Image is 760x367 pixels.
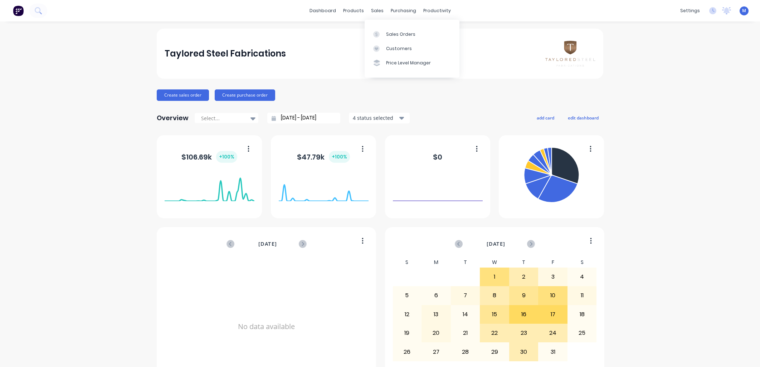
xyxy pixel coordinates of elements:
[422,324,450,342] div: 20
[365,41,459,56] a: Customers
[539,305,567,323] div: 17
[510,324,538,342] div: 23
[480,287,509,304] div: 8
[422,343,450,361] div: 27
[387,5,420,16] div: purchasing
[297,151,350,163] div: $ 47.79k
[451,257,480,268] div: T
[420,5,454,16] div: productivity
[742,8,746,14] span: M
[539,268,567,286] div: 3
[568,287,596,304] div: 11
[451,305,480,323] div: 14
[340,5,367,16] div: products
[539,287,567,304] div: 10
[393,257,422,268] div: S
[451,324,480,342] div: 21
[539,324,567,342] div: 24
[433,152,442,162] div: $ 0
[258,240,277,248] span: [DATE]
[510,268,538,286] div: 2
[509,257,539,268] div: T
[539,343,567,361] div: 31
[568,268,596,286] div: 4
[386,45,412,52] div: Customers
[365,56,459,70] a: Price Level Manager
[393,324,422,342] div: 19
[480,268,509,286] div: 1
[480,324,509,342] div: 22
[367,5,387,16] div: sales
[510,343,538,361] div: 30
[393,343,422,361] div: 26
[422,305,450,323] div: 13
[365,27,459,41] a: Sales Orders
[532,113,559,122] button: add card
[677,5,703,16] div: settings
[349,113,410,123] button: 4 status selected
[216,151,237,163] div: + 100 %
[545,41,595,66] img: Taylored Steel Fabrications
[215,89,275,101] button: Create purchase order
[157,89,209,101] button: Create sales order
[568,324,596,342] div: 25
[538,257,567,268] div: F
[451,287,480,304] div: 7
[157,111,189,125] div: Overview
[306,5,340,16] a: dashboard
[480,257,509,268] div: W
[422,257,451,268] div: M
[451,343,480,361] div: 28
[510,305,538,323] div: 16
[393,305,422,323] div: 12
[181,151,237,163] div: $ 106.69k
[568,305,596,323] div: 18
[563,113,603,122] button: edit dashboard
[510,287,538,304] div: 9
[386,31,415,38] div: Sales Orders
[480,305,509,323] div: 15
[487,240,505,248] span: [DATE]
[386,60,431,66] div: Price Level Manager
[13,5,24,16] img: Factory
[165,47,286,61] div: Taylored Steel Fabrications
[329,151,350,163] div: + 100 %
[353,114,398,122] div: 4 status selected
[567,257,597,268] div: S
[422,287,450,304] div: 6
[393,287,422,304] div: 5
[480,343,509,361] div: 29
